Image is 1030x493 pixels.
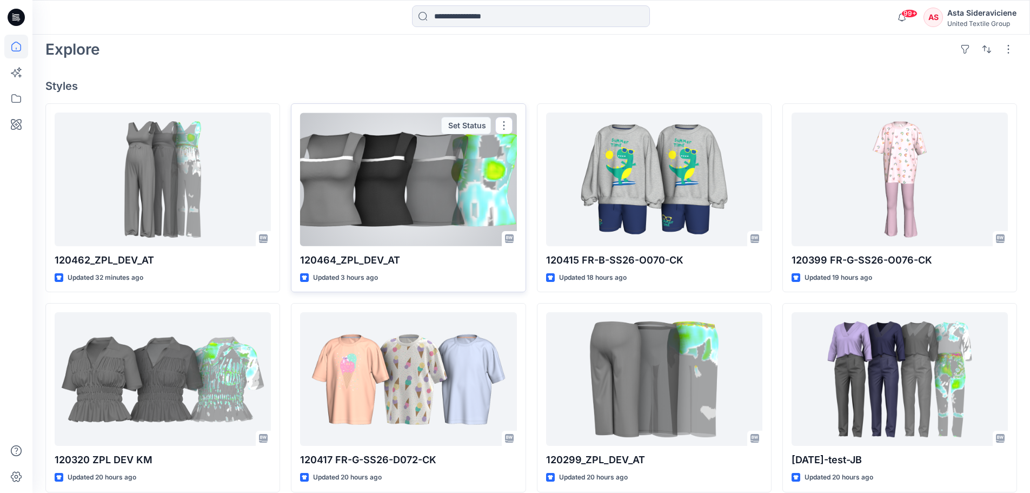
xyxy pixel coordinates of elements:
p: Updated 32 minutes ago [68,272,143,284]
div: AS [923,8,943,27]
a: 120417 FR-G-SS26-D072-CK [300,312,516,446]
div: United Textile Group [947,19,1016,28]
p: Updated 18 hours ago [559,272,627,284]
a: 120399 FR-G-SS26-O076-CK [792,113,1008,246]
p: 120462_ZPL_DEV_AT [55,253,271,268]
p: Updated 20 hours ago [805,472,873,483]
a: 2025.09.18-test-JB [792,312,1008,446]
p: 120320 ZPL DEV KM [55,452,271,468]
p: 120399 FR-G-SS26-O076-CK [792,253,1008,268]
p: Updated 3 hours ago [313,272,378,284]
p: 120299_ZPL_DEV_AT [546,452,762,468]
a: 120462_ZPL_DEV_AT [55,113,271,246]
a: 120299_ZPL_DEV_AT [546,312,762,446]
a: 120320 ZPL DEV KM [55,312,271,446]
h2: Explore [45,41,100,58]
p: 120417 FR-G-SS26-D072-CK [300,452,516,468]
p: Updated 20 hours ago [313,472,382,483]
span: 99+ [901,9,918,18]
h4: Styles [45,80,1017,93]
p: Updated 19 hours ago [805,272,872,284]
p: 120464_ZPL_DEV_AT [300,253,516,268]
p: [DATE]-test-JB [792,452,1008,468]
p: 120415 FR-B-SS26-O070-CK [546,253,762,268]
p: Updated 20 hours ago [68,472,136,483]
a: 120464_ZPL_DEV_AT [300,113,516,246]
div: Asta Sideraviciene [947,6,1016,19]
p: Updated 20 hours ago [559,472,628,483]
a: 120415 FR-B-SS26-O070-CK [546,113,762,246]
